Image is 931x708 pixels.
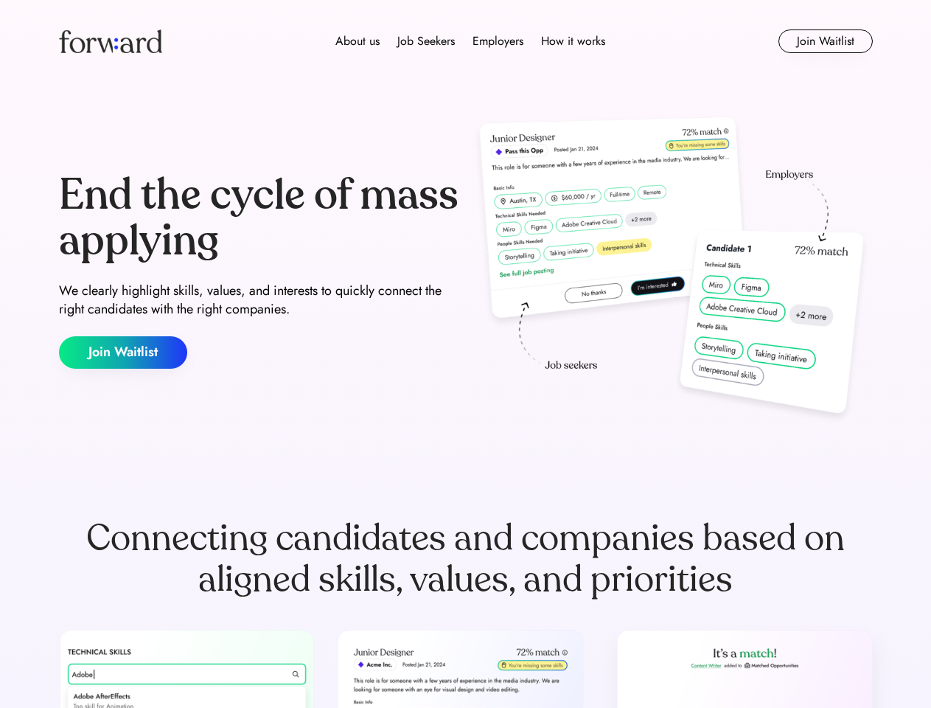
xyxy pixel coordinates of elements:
img: Forward logo [59,29,162,53]
div: End the cycle of mass applying [59,173,460,263]
div: Employers [473,32,523,50]
div: Connecting candidates and companies based on aligned skills, values, and priorities [59,518,873,600]
div: About us [335,32,380,50]
button: Join Waitlist [778,29,873,53]
div: We clearly highlight skills, values, and interests to quickly connect the right candidates with t... [59,282,460,319]
div: How it works [541,32,605,50]
button: Join Waitlist [59,336,187,369]
img: hero-image.png [472,112,873,429]
div: Job Seekers [397,32,455,50]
